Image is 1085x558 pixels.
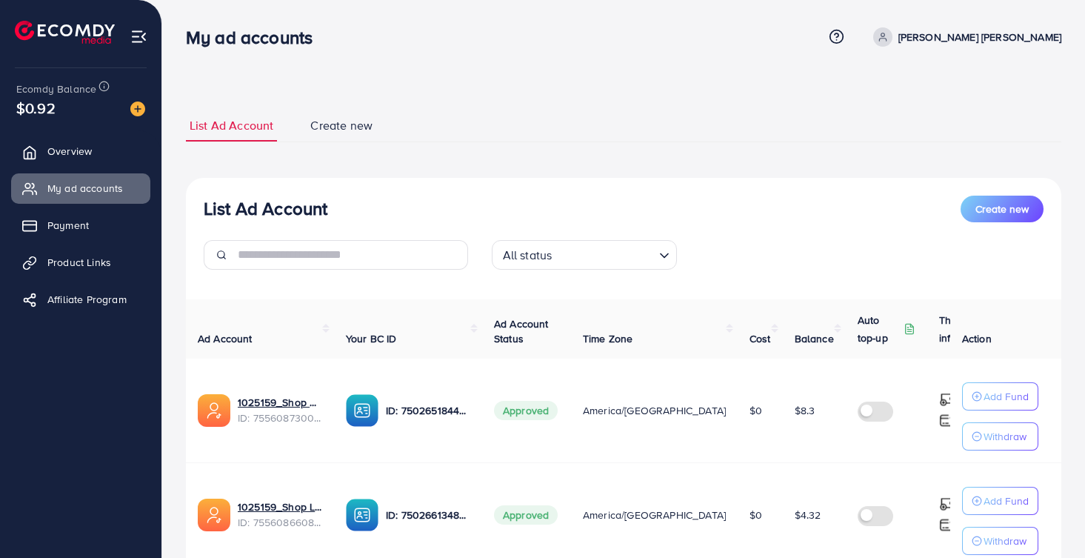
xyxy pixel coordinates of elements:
button: Withdraw [962,527,1038,555]
span: Balance [795,331,834,346]
img: top-up amount [939,392,955,408]
a: 1025159_Shop Do_1759288692994 [238,395,322,410]
p: ID: 7502651844049633287 [386,402,470,419]
span: Affiliate Program [47,292,127,307]
span: Cost [750,331,771,346]
span: Ecomdy Balance [16,82,96,96]
span: Create new [310,117,373,134]
a: Payment [11,210,150,240]
span: My ad accounts [47,181,123,196]
img: image [130,102,145,116]
span: $8.3 [795,403,815,418]
button: Add Fund [962,487,1038,515]
img: logo [15,21,115,44]
span: Your BC ID [346,331,397,346]
img: ic-ads-acc.e4c84228.svg [198,394,230,427]
span: Ad Account [198,331,253,346]
img: top-up amount [939,496,955,512]
h3: List Ad Account [204,198,327,219]
p: Withdraw [984,532,1026,550]
span: Overview [47,144,92,159]
img: top-up amount [939,517,955,533]
p: [PERSON_NAME] [PERSON_NAME] [898,28,1061,46]
p: Add Fund [984,388,1029,405]
span: $0.92 [16,97,56,119]
span: Create new [975,202,1029,216]
span: $0 [750,508,762,522]
img: ic-ba-acc.ded83a64.svg [346,499,378,531]
p: Auto top-up [858,311,901,347]
button: Create new [961,196,1044,222]
span: Payment [47,218,89,233]
span: Approved [494,401,558,420]
div: <span class='underline'>1025159_Shop Do_1759288692994</span></br>7556087300652941329 [238,395,322,425]
a: [PERSON_NAME] [PERSON_NAME] [867,27,1061,47]
span: Action [962,331,992,346]
button: Withdraw [962,422,1038,451]
span: ID: 7556087300652941329 [238,411,322,425]
input: Search for option [556,242,652,266]
span: America/[GEOGRAPHIC_DATA] [583,403,726,418]
p: ID: 7502661348335632385 [386,506,470,524]
span: $4.32 [795,508,821,522]
span: List Ad Account [190,117,273,134]
img: top-up amount [939,413,955,428]
p: Add Fund [984,492,1029,510]
a: 1025159_Shop Long_1759288731583 [238,499,322,514]
p: Withdraw [984,428,1026,445]
span: America/[GEOGRAPHIC_DATA] [583,508,726,522]
span: Ad Account Status [494,316,549,346]
span: Time Zone [583,331,632,346]
img: ic-ba-acc.ded83a64.svg [346,394,378,427]
button: Add Fund [962,382,1038,411]
span: ID: 7556086608131358727 [238,515,322,530]
span: Product Links [47,255,111,270]
span: $0 [750,403,762,418]
a: Product Links [11,248,150,277]
p: Threshold information [939,311,1012,347]
a: My ad accounts [11,173,150,203]
div: <span class='underline'>1025159_Shop Long_1759288731583</span></br>7556086608131358727 [238,499,322,530]
a: Affiliate Program [11,285,150,314]
span: Approved [494,505,558,525]
img: menu [130,28,147,45]
img: ic-ads-acc.e4c84228.svg [198,499,230,531]
a: Overview [11,136,150,166]
span: All status [500,245,555,266]
div: Search for option [492,240,677,270]
h3: My ad accounts [186,27,324,48]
